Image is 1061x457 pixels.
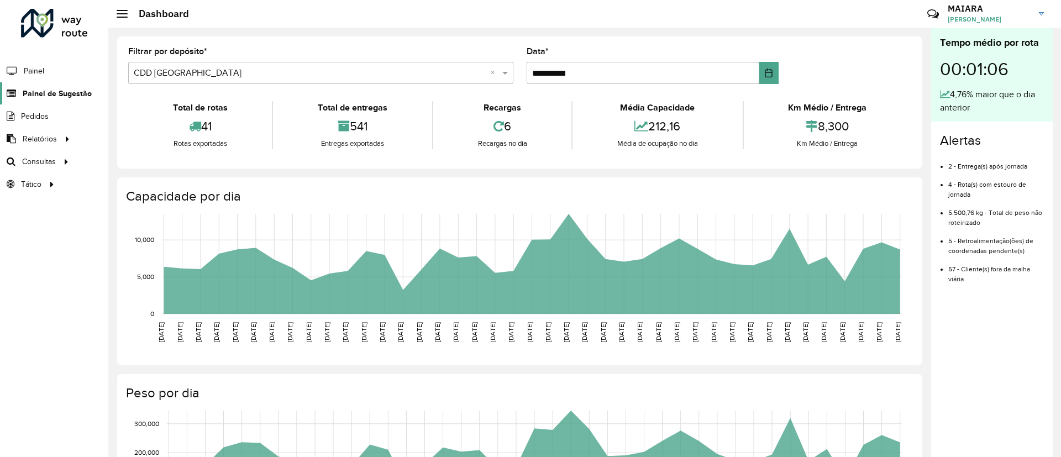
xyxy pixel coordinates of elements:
[436,138,569,149] div: Recargas no dia
[600,322,607,342] text: [DATE]
[691,322,698,342] text: [DATE]
[894,322,901,342] text: [DATE]
[802,322,809,342] text: [DATE]
[747,138,908,149] div: Km Médio / Entrega
[21,178,41,190] span: Tático
[759,62,779,84] button: Choose Date
[23,88,92,99] span: Painel de Sugestão
[765,322,773,342] text: [DATE]
[434,322,441,342] text: [DATE]
[575,114,739,138] div: 212,16
[23,133,57,145] span: Relatórios
[471,322,478,342] text: [DATE]
[857,322,864,342] text: [DATE]
[22,156,56,167] span: Consultas
[250,322,257,342] text: [DATE]
[563,322,570,342] text: [DATE]
[128,8,189,20] h2: Dashboard
[948,256,1044,284] li: 57 - Cliente(s) fora da malha viária
[126,385,911,401] h4: Peso por dia
[507,322,514,342] text: [DATE]
[137,273,154,280] text: 5,000
[21,111,49,122] span: Pedidos
[948,3,1031,14] h3: MAIARA
[150,310,154,317] text: 0
[618,322,625,342] text: [DATE]
[131,138,269,149] div: Rotas exportadas
[940,35,1044,50] div: Tempo médio por rota
[176,322,183,342] text: [DATE]
[436,101,569,114] div: Recargas
[131,101,269,114] div: Total de rotas
[276,138,429,149] div: Entregas exportadas
[323,322,330,342] text: [DATE]
[673,322,680,342] text: [DATE]
[134,420,159,427] text: 300,000
[195,322,202,342] text: [DATE]
[575,138,739,149] div: Média de ocupação no dia
[948,171,1044,199] li: 4 - Rota(s) com estouro de jornada
[581,322,588,342] text: [DATE]
[747,322,754,342] text: [DATE]
[276,114,429,138] div: 541
[839,322,846,342] text: [DATE]
[416,322,423,342] text: [DATE]
[948,153,1044,171] li: 2 - Entrega(s) após jornada
[126,188,911,204] h4: Capacidade por dia
[728,322,736,342] text: [DATE]
[128,45,207,58] label: Filtrar por depósito
[948,199,1044,228] li: 5.500,76 kg - Total de peso não roteirizado
[875,322,883,342] text: [DATE]
[490,66,500,80] span: Clear all
[397,322,404,342] text: [DATE]
[784,322,791,342] text: [DATE]
[940,50,1044,88] div: 00:01:06
[342,322,349,342] text: [DATE]
[655,322,662,342] text: [DATE]
[489,322,496,342] text: [DATE]
[820,322,827,342] text: [DATE]
[379,322,386,342] text: [DATE]
[940,133,1044,149] h4: Alertas
[948,228,1044,256] li: 5 - Retroalimentação(ões) de coordenadas pendente(s)
[157,322,165,342] text: [DATE]
[232,322,239,342] text: [DATE]
[213,322,220,342] text: [DATE]
[24,65,44,77] span: Painel
[710,322,717,342] text: [DATE]
[452,322,459,342] text: [DATE]
[747,101,908,114] div: Km Médio / Entrega
[948,14,1031,24] span: [PERSON_NAME]
[134,449,159,456] text: 200,000
[135,236,154,243] text: 10,000
[747,114,908,138] div: 8,300
[636,322,643,342] text: [DATE]
[940,88,1044,114] div: 4,76% maior que o dia anterior
[527,45,549,58] label: Data
[921,2,945,26] a: Contato Rápido
[305,322,312,342] text: [DATE]
[526,322,533,342] text: [DATE]
[575,101,739,114] div: Média Capacidade
[276,101,429,114] div: Total de entregas
[268,322,275,342] text: [DATE]
[286,322,293,342] text: [DATE]
[544,322,551,342] text: [DATE]
[436,114,569,138] div: 6
[360,322,367,342] text: [DATE]
[131,114,269,138] div: 41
